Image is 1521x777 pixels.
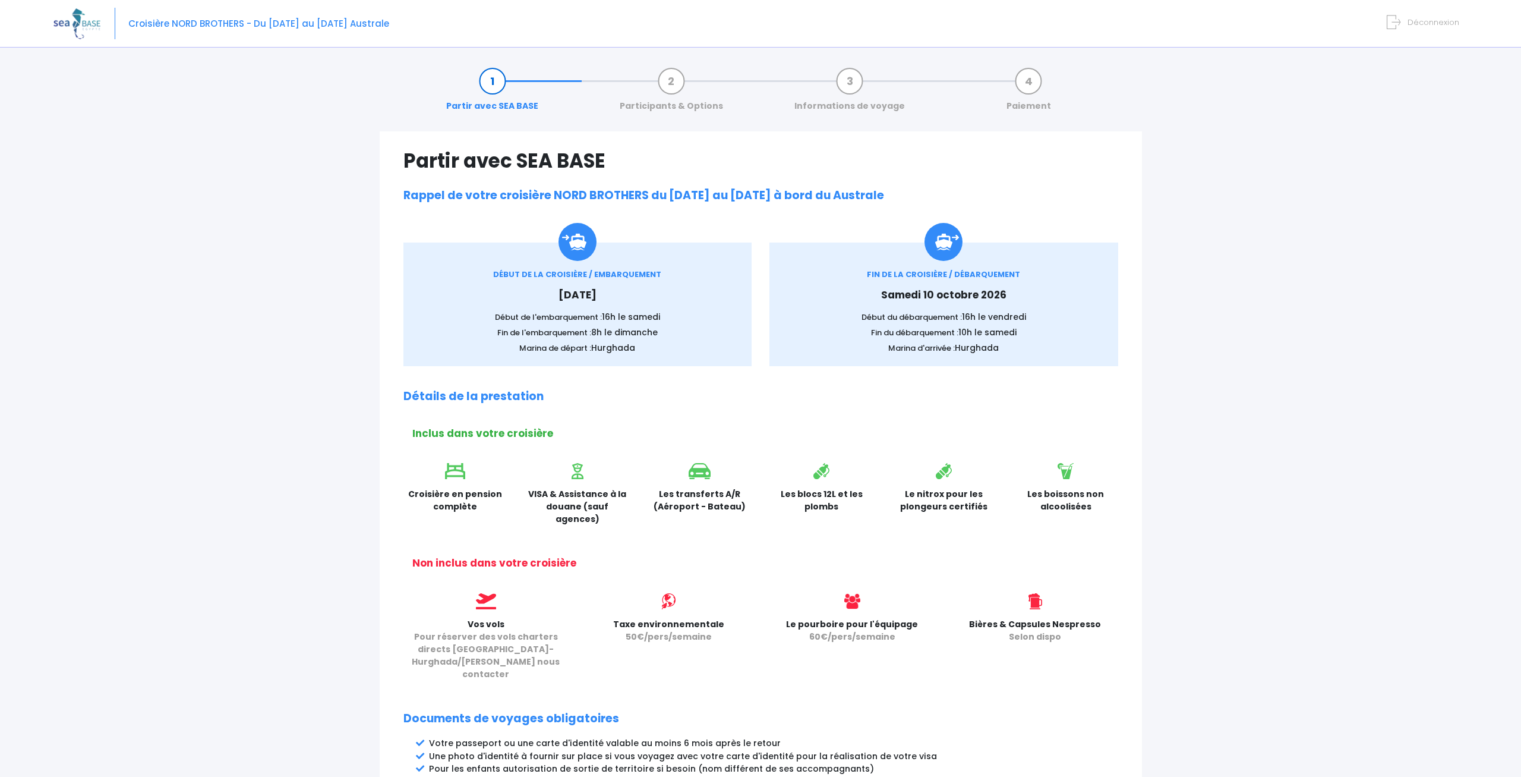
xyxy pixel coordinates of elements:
[844,593,860,609] img: icon_users@2x.png
[787,326,1100,339] p: Fin du débarquement :
[881,288,1006,302] span: Samedi 10 octobre 2026
[572,463,583,479] img: icon_visa.svg
[955,342,999,354] span: Hurghada
[924,223,963,261] img: icon_debarquement.svg
[813,463,829,479] img: icon_bouteille.svg
[440,75,544,112] a: Partir avec SEA BASE
[403,618,569,681] p: Vos vols
[591,342,635,354] span: Hurghada
[787,311,1100,323] p: Début du débarquement :
[936,463,952,479] img: icon_bouteille.svg
[769,618,935,643] p: Le pourboire pour l'équipage
[412,631,560,680] span: Pour réserver des vols charters directs [GEOGRAPHIC_DATA]-Hurghada/[PERSON_NAME] nous contacter
[1408,17,1459,28] span: Déconnexion
[403,390,1118,404] h2: Détails de la prestation
[412,427,1118,439] h2: Inclus dans votre croisière
[648,488,752,513] p: Les transferts A/R (Aéroport - Bateau)
[1001,75,1057,112] a: Paiement
[429,763,1118,775] li: Pour les enfants autorisation de sortie de territoire si besoin (nom différent de ses accompagnants)
[1009,631,1061,643] span: Selon dispo
[403,149,1118,172] h1: Partir avec SEA BASE
[525,488,630,526] p: VISA & Assistance à la douane (sauf agences)
[962,311,1026,323] span: 16h le vendredi
[403,712,1118,726] h2: Documents de voyages obligatoires
[602,311,660,323] span: 16h le samedi
[421,326,734,339] p: Fin de l'embarquement :
[421,311,734,323] p: Début de l'embarquement :
[1014,488,1118,513] p: Les boissons non alcoolisées
[128,17,389,30] span: Croisière NORD BROTHERS - Du [DATE] au [DATE] Australe
[558,288,597,302] span: [DATE]
[788,75,911,112] a: Informations de voyage
[769,488,874,513] p: Les blocs 12L et les plombs
[867,269,1020,280] span: FIN DE LA CROISIÈRE / DÉBARQUEMENT
[614,75,729,112] a: Participants & Options
[958,326,1017,338] span: 10h le samedi
[476,593,496,609] img: icon_vols.svg
[661,593,677,609] img: icon_environment.svg
[591,326,658,338] span: 8h le dimanche
[787,342,1100,354] p: Marina d'arrivée :
[403,189,1118,203] h2: Rappel de votre croisière NORD BROTHERS du [DATE] au [DATE] à bord du Australe
[809,631,895,643] span: 60€/pers/semaine
[445,463,465,479] img: icon_lit.svg
[412,557,1118,569] h2: Non inclus dans votre croisière
[558,223,597,261] img: Icon_embarquement.svg
[403,488,508,513] p: Croisière en pension complète
[493,269,661,280] span: DÉBUT DE LA CROISIÈRE / EMBARQUEMENT
[429,737,1118,750] li: Votre passeport ou une carte d'identité valable au moins 6 mois après le retour
[689,463,711,479] img: icon_voiture.svg
[429,750,1118,763] li: Une photo d'identité à fournir sur place si vous voyagez avec votre carte d'identité pour la réal...
[421,342,734,354] p: Marina de départ :
[1028,593,1042,609] img: icon_biere.svg
[892,488,996,513] p: Le nitrox pour les plongeurs certifiés
[626,631,712,643] span: 50€/pers/semaine
[952,618,1118,643] p: Bières & Capsules Nespresso
[586,618,752,643] p: Taxe environnementale
[1058,463,1074,479] img: icon_boisson.svg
